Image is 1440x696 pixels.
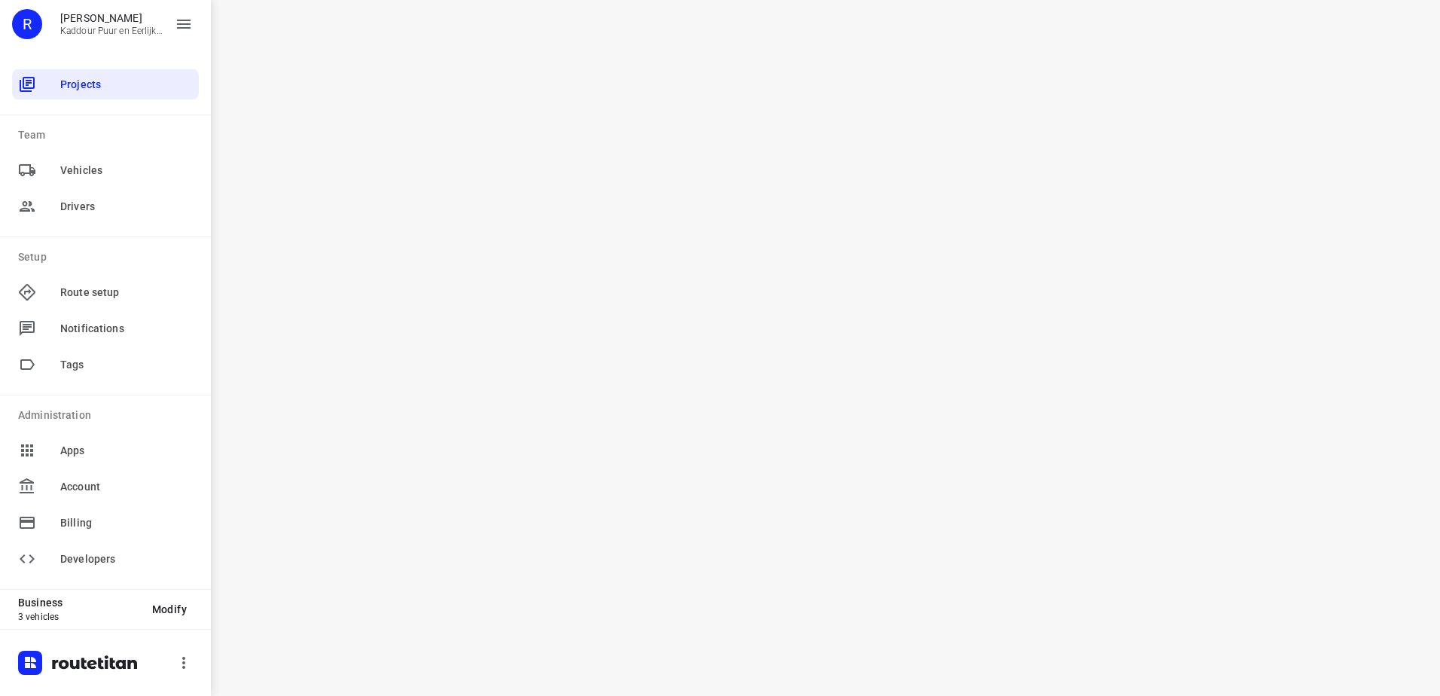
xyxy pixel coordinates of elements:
div: Vehicles [12,155,199,185]
p: Team [18,127,199,143]
p: Rachid Kaddour [60,12,163,24]
p: Business [18,597,140,609]
span: Developers [60,551,193,567]
p: 3 vehicles [18,612,140,622]
span: Vehicles [60,163,193,179]
p: Administration [18,408,199,423]
span: Account [60,479,193,495]
div: Tags [12,350,199,380]
p: Kaddour Puur en Eerlijk Vlees B.V. [60,26,163,36]
div: Apps [12,435,199,466]
span: Drivers [60,199,193,215]
button: Modify [140,596,199,623]
span: Tags [60,357,193,373]
div: R [12,9,42,39]
div: Projects [12,69,199,99]
span: Projects [60,77,193,93]
span: Notifications [60,321,193,337]
span: Apps [60,443,193,459]
span: Route setup [60,285,193,301]
div: Notifications [12,313,199,343]
div: Developers [12,544,199,574]
div: Account [12,472,199,502]
div: Route setup [12,277,199,307]
span: Billing [60,515,193,531]
div: Billing [12,508,199,538]
p: Setup [18,249,199,265]
div: Drivers [12,191,199,221]
span: Modify [152,603,187,615]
